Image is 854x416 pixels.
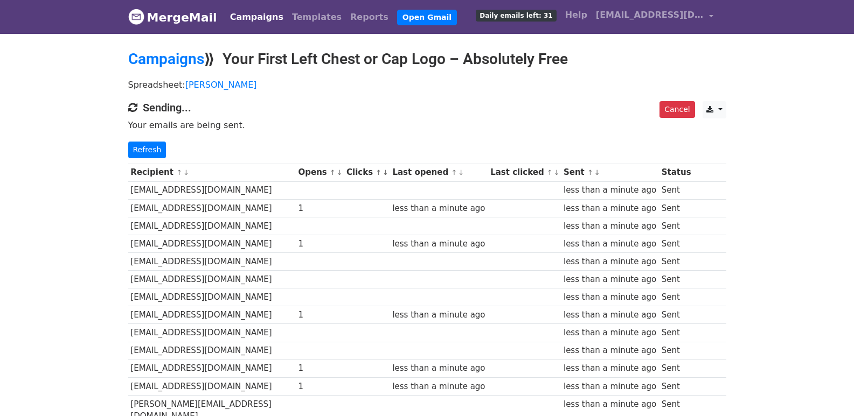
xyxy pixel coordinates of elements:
a: Daily emails left: 31 [471,4,560,26]
div: less than a minute ago [392,380,485,393]
a: ↑ [176,168,182,177]
img: MergeMail logo [128,9,144,25]
div: less than a minute ago [392,202,485,215]
td: Sent [659,253,693,271]
td: Sent [659,342,693,359]
td: Sent [659,181,693,199]
div: less than a minute ago [564,344,656,357]
a: ↑ [587,168,593,177]
th: Last opened [390,164,488,181]
span: Daily emails left: 31 [476,10,556,22]
span: [EMAIL_ADDRESS][DOMAIN_NAME] [596,9,704,22]
div: less than a minute ago [564,327,656,339]
div: less than a minute ago [392,309,485,321]
div: less than a minute ago [564,380,656,393]
td: [EMAIL_ADDRESS][DOMAIN_NAME] [128,217,296,235]
td: [EMAIL_ADDRESS][DOMAIN_NAME] [128,359,296,377]
a: ↓ [383,168,388,177]
td: [EMAIL_ADDRESS][DOMAIN_NAME] [128,181,296,199]
div: 1 [298,309,341,321]
th: Status [659,164,693,181]
div: less than a minute ago [564,309,656,321]
a: Templates [288,6,346,28]
a: Reports [346,6,393,28]
a: Campaigns [226,6,288,28]
div: less than a minute ago [564,202,656,215]
td: Sent [659,235,693,252]
div: less than a minute ago [564,220,656,232]
div: less than a minute ago [392,238,485,250]
a: Open Gmail [397,10,457,25]
th: Last clicked [488,164,561,181]
div: 1 [298,362,341,375]
div: less than a minute ago [564,362,656,375]
a: Refresh [128,142,166,158]
div: less than a minute ago [564,291,656,304]
td: [EMAIL_ADDRESS][DOMAIN_NAME] [128,253,296,271]
td: [EMAIL_ADDRESS][DOMAIN_NAME] [128,271,296,288]
a: ↓ [458,168,464,177]
a: ↑ [547,168,553,177]
td: [EMAIL_ADDRESS][DOMAIN_NAME] [128,235,296,252]
td: [EMAIL_ADDRESS][DOMAIN_NAME] [128,199,296,217]
a: MergeMail [128,6,217,29]
a: Help [561,4,592,26]
a: ↑ [330,168,336,177]
td: [EMAIL_ADDRESS][DOMAIN_NAME] [128,288,296,306]
a: Cancel [659,101,695,118]
a: ↓ [337,168,343,177]
p: Spreadsheet: [128,79,726,90]
h2: ⟫ Your First Left Chest or Cap Logo – Absolutely Free [128,50,726,68]
a: ↑ [451,168,457,177]
div: less than a minute ago [564,273,656,286]
a: ↓ [594,168,600,177]
a: ↓ [554,168,560,177]
th: Clicks [344,164,390,181]
td: Sent [659,199,693,217]
div: less than a minute ago [564,238,656,250]
th: Recipient [128,164,296,181]
a: Campaigns [128,50,204,68]
td: Sent [659,377,693,395]
td: Sent [659,324,693,342]
div: 1 [298,202,341,215]
div: less than a minute ago [564,184,656,196]
td: [EMAIL_ADDRESS][DOMAIN_NAME] [128,306,296,324]
td: Sent [659,359,693,377]
td: Sent [659,306,693,324]
a: ↓ [183,168,189,177]
td: Sent [659,217,693,235]
th: Sent [561,164,659,181]
th: Opens [296,164,344,181]
td: [EMAIL_ADDRESS][DOMAIN_NAME] [128,324,296,342]
div: less than a minute ago [564,256,656,268]
td: Sent [659,288,693,306]
div: 1 [298,238,341,250]
td: [EMAIL_ADDRESS][DOMAIN_NAME] [128,377,296,395]
td: [EMAIL_ADDRESS][DOMAIN_NAME] [128,342,296,359]
div: less than a minute ago [564,398,656,411]
div: less than a minute ago [392,362,485,375]
a: ↑ [376,168,381,177]
td: Sent [659,271,693,288]
p: Your emails are being sent. [128,119,726,131]
div: 1 [298,380,341,393]
a: [EMAIL_ADDRESS][DOMAIN_NAME] [592,4,718,30]
a: [PERSON_NAME] [185,80,257,90]
h4: Sending... [128,101,726,114]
